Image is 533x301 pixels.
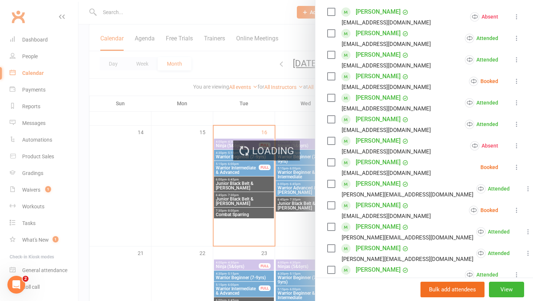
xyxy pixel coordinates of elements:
div: Absent [470,141,498,150]
a: [PERSON_NAME] [356,242,400,254]
div: [EMAIL_ADDRESS][DOMAIN_NAME] [342,39,431,49]
span: 2 [23,276,29,282]
div: [PERSON_NAME][EMAIL_ADDRESS][DOMAIN_NAME] [342,233,473,242]
div: [EMAIL_ADDRESS][DOMAIN_NAME] [342,125,431,135]
button: Bulk add attendees [420,282,485,297]
div: Attended [476,184,510,193]
div: Attended [476,227,510,236]
div: [EMAIL_ADDRESS][DOMAIN_NAME] [342,211,431,221]
a: [PERSON_NAME] [356,92,400,104]
a: [PERSON_NAME] [356,135,400,147]
div: [EMAIL_ADDRESS][DOMAIN_NAME] [342,168,431,178]
div: Attended [465,270,498,279]
a: [PERSON_NAME] [356,178,400,190]
div: [PERSON_NAME][EMAIL_ADDRESS][DOMAIN_NAME] [342,190,473,199]
div: [EMAIL_ADDRESS][DOMAIN_NAME] [342,147,431,156]
a: [PERSON_NAME] [356,221,400,233]
iframe: Intercom live chat [7,276,25,294]
a: [PERSON_NAME] [356,49,400,61]
div: Attended [476,249,510,258]
a: [PERSON_NAME] [356,264,400,276]
div: Booked [469,77,498,86]
div: [PERSON_NAME][EMAIL_ADDRESS][DOMAIN_NAME] [342,254,473,264]
div: [EMAIL_ADDRESS][DOMAIN_NAME] [342,82,431,92]
a: [PERSON_NAME] [356,70,400,82]
div: Absent [470,12,498,21]
div: Attended [465,98,498,107]
div: [EMAIL_ADDRESS][DOMAIN_NAME] [342,276,431,285]
div: Attended [465,120,498,129]
div: Attended [465,34,498,43]
div: [EMAIL_ADDRESS][DOMAIN_NAME] [342,61,431,70]
a: [PERSON_NAME] [356,6,400,18]
div: [EMAIL_ADDRESS][DOMAIN_NAME] [342,18,431,27]
a: [PERSON_NAME] [356,199,400,211]
button: View [489,282,524,297]
a: [PERSON_NAME] [356,113,400,125]
div: Booked [469,206,498,215]
a: [PERSON_NAME] [356,156,400,168]
div: [EMAIL_ADDRESS][DOMAIN_NAME] [342,104,431,113]
div: Booked [480,165,498,170]
div: Attended [465,55,498,64]
a: [PERSON_NAME] [356,27,400,39]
